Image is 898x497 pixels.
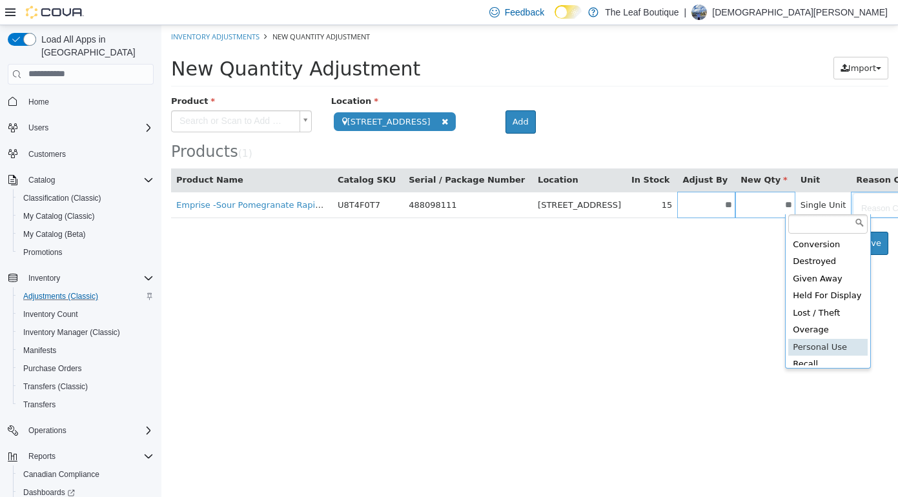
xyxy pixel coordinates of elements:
[18,307,83,322] a: Inventory Count
[3,119,159,137] button: Users
[28,425,66,436] span: Operations
[13,287,159,305] button: Adjustments (Classic)
[23,94,54,110] a: Home
[13,378,159,396] button: Transfers (Classic)
[13,225,159,243] button: My Catalog (Beta)
[23,270,154,286] span: Inventory
[18,325,154,340] span: Inventory Manager (Classic)
[13,243,159,261] button: Promotions
[23,147,71,162] a: Customers
[23,469,99,480] span: Canadian Compliance
[36,33,154,59] span: Load All Apps in [GEOGRAPHIC_DATA]
[18,397,154,412] span: Transfers
[28,175,55,185] span: Catalog
[28,451,56,462] span: Reports
[23,449,61,464] button: Reports
[23,270,65,286] button: Inventory
[23,423,72,438] button: Operations
[18,379,93,394] a: Transfers (Classic)
[3,92,159,111] button: Home
[18,208,100,224] a: My Catalog (Classic)
[627,314,706,331] div: Personal Use
[23,381,88,392] span: Transfers (Classic)
[18,289,103,304] a: Adjustments (Classic)
[13,207,159,225] button: My Catalog (Classic)
[23,229,86,239] span: My Catalog (Beta)
[23,94,154,110] span: Home
[627,228,706,245] div: Destroyed
[23,363,82,374] span: Purchase Orders
[18,343,61,358] a: Manifests
[18,245,154,260] span: Promotions
[627,262,706,279] div: Held For Display
[13,323,159,341] button: Inventory Manager (Classic)
[18,227,154,242] span: My Catalog (Beta)
[18,289,154,304] span: Adjustments (Classic)
[605,5,679,20] p: The Leaf Boutique
[13,360,159,378] button: Purchase Orders
[627,279,706,297] div: Lost / Theft
[18,245,68,260] a: Promotions
[23,309,78,319] span: Inventory Count
[684,5,687,20] p: |
[28,149,66,159] span: Customers
[3,269,159,287] button: Inventory
[23,400,56,410] span: Transfers
[23,120,154,136] span: Users
[3,447,159,465] button: Reports
[23,247,63,258] span: Promotions
[23,327,120,338] span: Inventory Manager (Classic)
[18,343,154,358] span: Manifests
[18,190,154,206] span: Classification (Classic)
[18,397,61,412] a: Transfers
[23,193,101,203] span: Classification (Classic)
[23,172,60,188] button: Catalog
[627,245,706,263] div: Given Away
[28,97,49,107] span: Home
[3,421,159,440] button: Operations
[23,146,154,162] span: Customers
[18,467,154,482] span: Canadian Compliance
[23,120,54,136] button: Users
[18,190,107,206] a: Classification (Classic)
[691,5,707,20] div: Christian Kardash
[13,396,159,414] button: Transfers
[23,291,98,301] span: Adjustments (Classic)
[13,465,159,483] button: Canadian Compliance
[23,449,154,464] span: Reports
[627,211,706,228] div: Conversion
[3,171,159,189] button: Catalog
[13,305,159,323] button: Inventory Count
[23,423,154,438] span: Operations
[28,273,60,283] span: Inventory
[18,307,154,322] span: Inventory Count
[18,325,125,340] a: Inventory Manager (Classic)
[18,361,154,376] span: Purchase Orders
[18,467,105,482] a: Canadian Compliance
[18,361,87,376] a: Purchase Orders
[26,6,84,19] img: Cova
[627,296,706,314] div: Overage
[18,208,154,224] span: My Catalog (Classic)
[28,123,48,133] span: Users
[555,5,582,19] input: Dark Mode
[18,379,154,394] span: Transfers (Classic)
[3,145,159,163] button: Customers
[13,189,159,207] button: Classification (Classic)
[23,345,56,356] span: Manifests
[627,330,706,348] div: Recall
[23,172,154,188] span: Catalog
[505,6,544,19] span: Feedback
[23,211,95,221] span: My Catalog (Classic)
[13,341,159,360] button: Manifests
[712,5,888,20] p: [DEMOGRAPHIC_DATA][PERSON_NAME]
[18,227,91,242] a: My Catalog (Beta)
